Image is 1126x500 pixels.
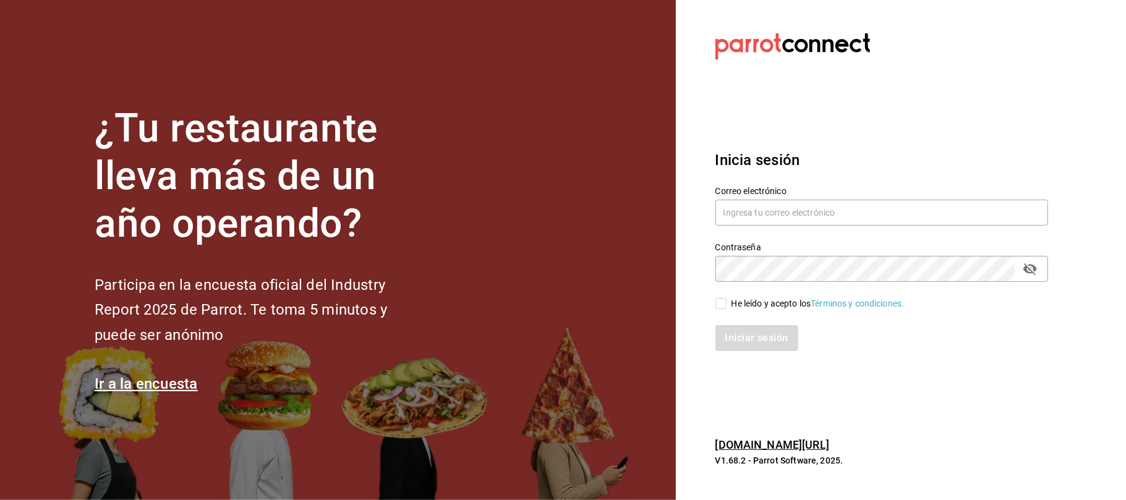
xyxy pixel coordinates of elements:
[95,105,429,247] h1: ¿Tu restaurante lleva más de un año operando?
[731,297,905,310] div: He leído y acepto los
[715,454,1048,467] p: V1.68.2 - Parrot Software, 2025.
[95,273,429,348] h2: Participa en la encuesta oficial del Industry Report 2025 de Parrot. Te toma 5 minutos y puede se...
[715,244,1048,252] label: Contraseña
[715,438,829,451] a: [DOMAIN_NAME][URL]
[715,149,1048,171] h3: Inicia sesión
[95,375,198,392] a: Ir a la encuesta
[1020,258,1041,279] button: passwordField
[811,299,904,308] a: Términos y condiciones.
[715,187,1048,196] label: Correo electrónico
[715,200,1048,226] input: Ingresa tu correo electrónico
